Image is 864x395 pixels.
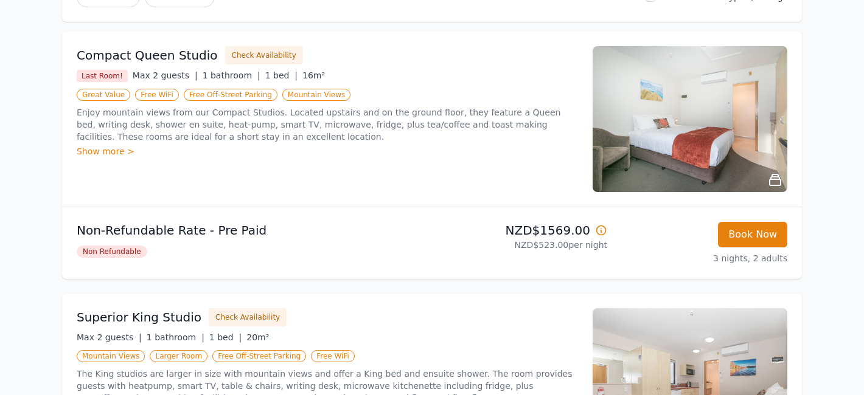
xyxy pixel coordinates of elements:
[147,332,204,342] span: 1 bathroom |
[212,350,306,362] span: Free Off-Street Parking
[77,222,427,239] p: Non-Refundable Rate - Pre Paid
[77,350,145,362] span: Mountain Views
[77,145,578,157] div: Show more >
[77,246,147,258] span: Non Refundable
[135,89,179,101] span: Free WiFi
[225,46,303,64] button: Check Availability
[77,47,218,64] h3: Compact Queen Studio
[203,70,260,80] span: 1 bathroom |
[77,106,578,143] p: Enjoy mountain views from our Compact Studios. Located upstairs and on the ground floor, they fea...
[77,89,130,101] span: Great Value
[209,332,242,342] span: 1 bed |
[282,89,350,101] span: Mountain Views
[150,350,207,362] span: Larger Room
[302,70,325,80] span: 16m²
[209,308,287,326] button: Check Availability
[246,332,269,342] span: 20m²
[617,252,787,264] p: 3 nights, 2 adults
[437,222,607,239] p: NZD$1569.00
[311,350,355,362] span: Free WiFi
[718,222,787,247] button: Book Now
[77,70,128,82] span: Last Room!
[77,332,142,342] span: Max 2 guests |
[437,239,607,251] p: NZD$523.00 per night
[265,70,298,80] span: 1 bed |
[133,70,198,80] span: Max 2 guests |
[184,89,277,101] span: Free Off-Street Parking
[77,309,201,326] h3: Superior King Studio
